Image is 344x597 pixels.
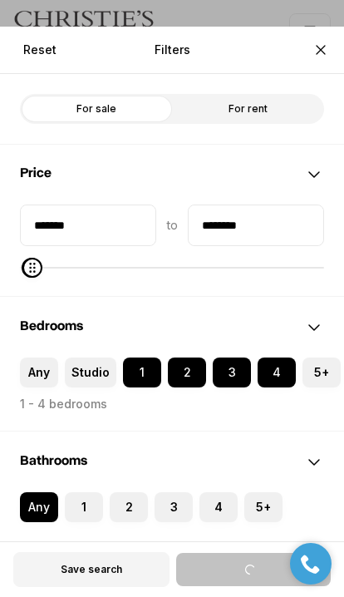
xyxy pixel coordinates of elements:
button: Reset [13,33,66,67]
label: 3 [213,358,251,387]
span: Bathrooms [20,454,87,467]
span: Minimum [22,258,42,278]
label: 1 - 4 bedrooms [20,397,107,411]
span: Bedrooms [20,319,83,333]
span: to [166,219,178,232]
input: priceMin [21,205,155,245]
label: Studio [65,358,116,387]
label: Any [20,358,58,387]
label: 2 [168,358,206,387]
input: priceMax [189,205,323,245]
label: 1 [65,492,103,522]
span: Maximum [22,258,42,278]
p: Filters [155,43,190,57]
label: 4 [199,492,238,522]
label: 3 [155,492,193,522]
button: Save search [13,552,170,587]
label: Any [20,492,58,522]
label: For rent [172,94,324,124]
label: 2 [110,492,148,522]
span: Reset [23,43,57,57]
label: 4 [258,358,296,387]
button: Close [304,33,337,67]
span: Save search [61,563,122,576]
label: For sale [20,94,172,124]
label: 1 [123,358,161,387]
label: 5+ [244,492,283,522]
span: Price [20,166,52,180]
label: 5+ [302,358,341,387]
